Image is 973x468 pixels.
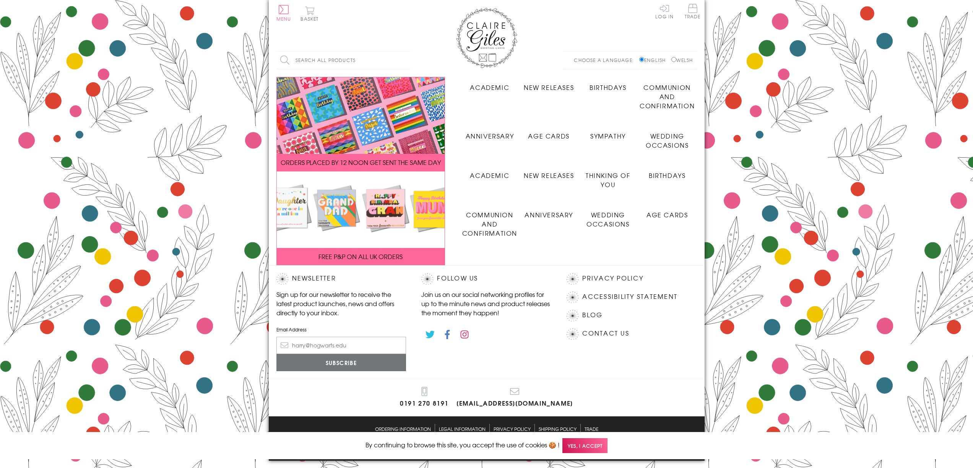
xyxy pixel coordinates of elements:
[638,204,697,219] a: Age Cards
[655,4,674,19] a: Log In
[640,83,695,110] span: Communion and Confirmation
[519,77,578,92] a: New Releases
[646,131,689,150] span: Wedding Occasions
[562,438,608,453] span: Yes, I accept
[586,171,630,189] span: Thinking of You
[400,387,449,409] a: 0191 270 8191
[525,210,573,219] span: Anniversary
[276,337,406,354] input: harry@hogwarts.edu
[299,6,320,21] button: Basket
[460,77,520,92] a: Academic
[276,326,406,333] label: Email Address
[574,57,638,64] p: Choose a language:
[685,4,701,19] span: Trade
[638,126,697,150] a: Wedding Occasions
[318,252,403,261] span: FREE P&P ON ALL UK ORDERS
[582,292,677,302] a: Accessibility Statement
[466,131,514,140] span: Anniversary
[590,131,626,140] span: Sympathy
[375,424,431,434] a: Ordering Information
[519,165,578,180] a: New Releases
[519,204,578,219] a: Anniversary
[470,83,509,92] span: Academic
[647,210,688,219] span: Age Cards
[649,171,685,180] span: Birthdays
[582,273,643,284] a: Privacy Policy
[578,126,638,140] a: Sympathy
[586,210,629,228] span: Wedding Occasions
[539,424,577,434] a: Shipping Policy
[421,273,551,285] h2: Follow Us
[494,424,531,434] a: Privacy Policy
[671,57,693,64] label: Welsh
[276,273,406,285] h2: Newsletter
[281,158,441,167] span: ORDERS PLACED BY 12 NOON GET SENT THE SAME DAY
[460,165,520,180] a: Academic
[524,83,574,92] span: New Releases
[403,52,410,69] input: Search
[578,77,638,92] a: Birthdays
[421,290,551,317] p: Join us on our social networking profiles for up to the minute news and product releases the mome...
[582,310,603,320] a: Blog
[460,126,520,140] a: Anniversary
[276,52,410,69] input: Search all products
[470,171,509,180] span: Academic
[519,126,578,140] a: Age Cards
[582,328,629,339] a: Contact Us
[671,57,676,62] input: Welsh
[456,387,573,409] a: [EMAIL_ADDRESS][DOMAIN_NAME]
[578,165,638,189] a: Thinking of You
[639,57,669,64] label: English
[639,57,644,62] input: English
[460,204,520,238] a: Communion and Confirmation
[590,83,626,92] span: Birthdays
[276,354,406,371] input: Subscribe
[578,204,638,228] a: Wedding Occasions
[462,210,517,238] span: Communion and Confirmation
[638,165,697,180] a: Birthdays
[456,8,517,68] img: Claire Giles Greetings Cards
[439,424,486,434] a: Legal Information
[276,5,291,21] button: Menu
[524,171,574,180] span: New Releases
[685,4,701,20] a: Trade
[276,15,291,22] span: Menu
[585,424,598,434] a: Trade
[528,131,569,140] span: Age Cards
[638,77,697,110] a: Communion and Confirmation
[276,290,406,317] p: Sign up for our newsletter to receive the latest product launches, news and offers directly to yo...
